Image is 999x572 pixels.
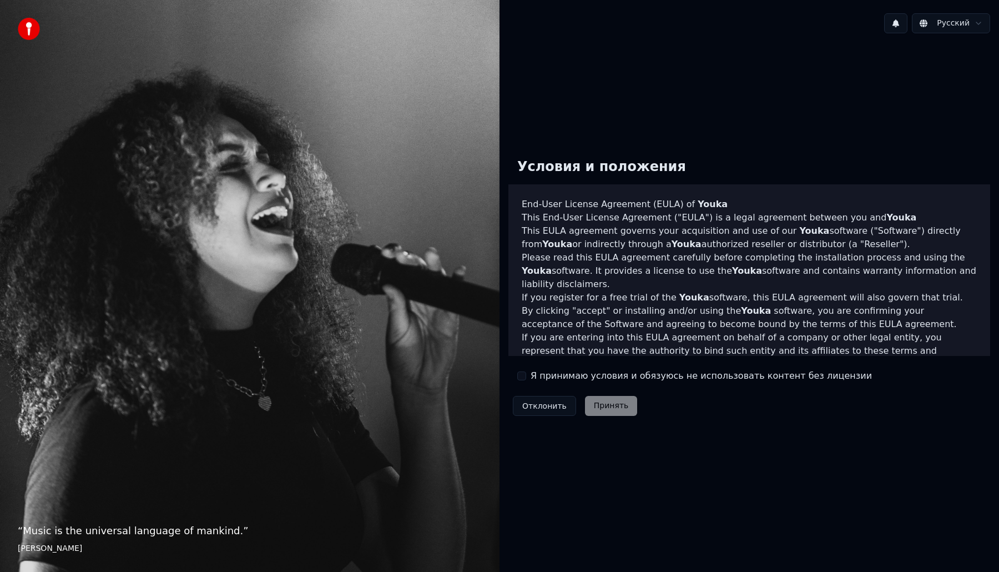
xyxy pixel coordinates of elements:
[18,18,40,40] img: youka
[513,396,576,416] button: Отклонить
[522,251,977,291] p: Please read this EULA agreement carefully before completing the installation process and using th...
[799,225,829,236] span: Youka
[522,265,552,276] span: Youka
[732,265,762,276] span: Youka
[522,224,977,251] p: This EULA agreement governs your acquisition and use of our software ("Software") directly from o...
[672,239,702,249] span: Youka
[542,239,572,249] span: Youka
[531,369,872,383] label: Я принимаю условия и обязуюсь не использовать контент без лицензии
[522,198,977,211] h3: End-User License Agreement (EULA) of
[18,523,482,539] p: “ Music is the universal language of mankind. ”
[508,149,695,185] div: Условия и положения
[741,305,771,316] span: Youka
[522,331,977,398] p: If you are entering into this EULA agreement on behalf of a company or other legal entity, you re...
[522,211,977,224] p: This End-User License Agreement ("EULA") is a legal agreement between you and
[886,212,916,223] span: Youka
[698,199,728,209] span: Youka
[679,292,709,303] span: Youka
[522,291,977,331] p: If you register for a free trial of the software, this EULA agreement will also govern that trial...
[18,543,482,554] footer: [PERSON_NAME]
